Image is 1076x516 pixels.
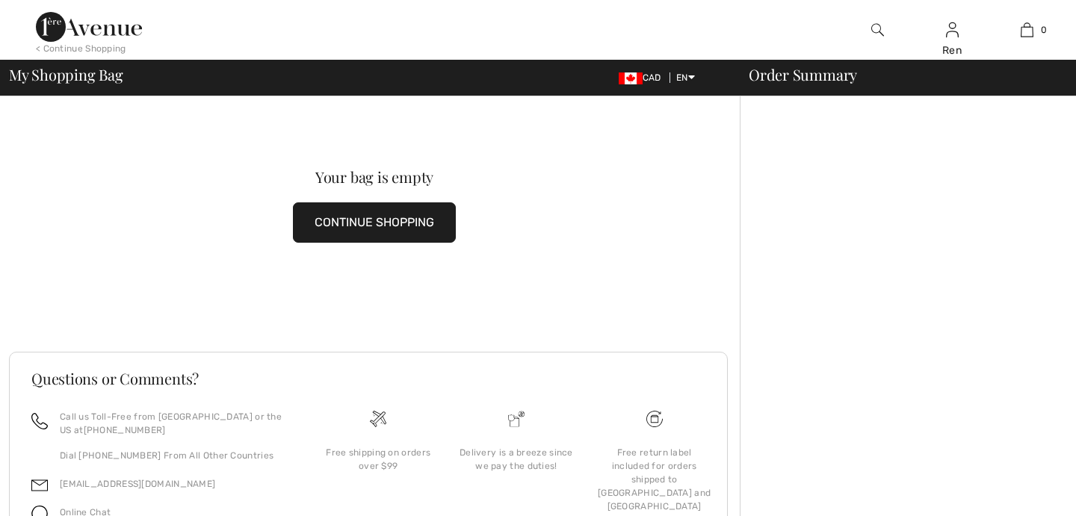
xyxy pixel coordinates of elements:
span: EN [676,72,695,83]
div: Ren [915,43,989,58]
img: 1ère Avenue [36,12,142,42]
img: My Info [946,21,959,39]
h3: Questions or Comments? [31,371,705,386]
img: Free shipping on orders over $99 [370,411,386,427]
img: Free shipping on orders over $99 [646,411,663,427]
img: Canadian Dollar [619,72,643,84]
p: Call us Toll-Free from [GEOGRAPHIC_DATA] or the US at [60,410,291,437]
div: < Continue Shopping [36,42,126,55]
button: CONTINUE SHOPPING [293,202,456,243]
span: 0 [1041,23,1047,37]
a: [PHONE_NUMBER] [84,425,166,435]
a: 0 [990,21,1063,39]
img: My Bag [1021,21,1033,39]
img: email [31,477,48,494]
img: search the website [871,21,884,39]
div: Free shipping on orders over $99 [321,446,436,473]
div: Your bag is empty [46,170,703,184]
div: Free return label included for orders shipped to [GEOGRAPHIC_DATA] and [GEOGRAPHIC_DATA] [597,446,711,513]
p: Dial [PHONE_NUMBER] From All Other Countries [60,449,291,462]
img: call [31,413,48,429]
a: [EMAIL_ADDRESS][DOMAIN_NAME] [60,479,215,489]
div: Order Summary [731,67,1067,82]
span: CAD [619,72,667,83]
span: My Shopping Bag [9,67,123,82]
img: Delivery is a breeze since we pay the duties! [508,411,525,427]
div: Delivery is a breeze since we pay the duties! [460,446,574,473]
a: Sign In [946,22,959,37]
